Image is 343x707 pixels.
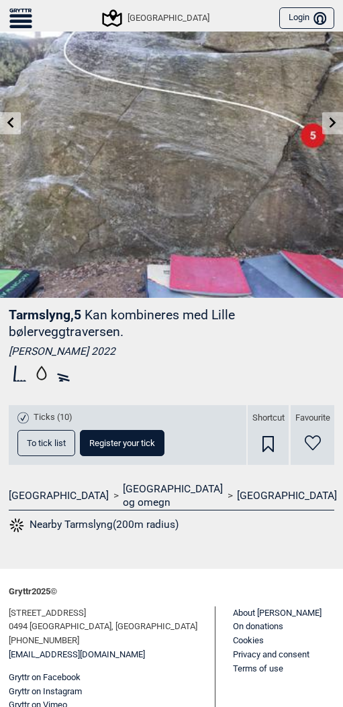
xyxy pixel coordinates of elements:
[237,489,337,502] a: [GEOGRAPHIC_DATA]
[9,685,82,699] button: Gryttr on Instagram
[9,620,197,634] span: 0494 [GEOGRAPHIC_DATA], [GEOGRAPHIC_DATA]
[104,10,209,26] div: [GEOGRAPHIC_DATA]
[123,482,223,510] a: [GEOGRAPHIC_DATA] og omegn
[9,606,86,620] span: [STREET_ADDRESS]
[248,405,289,465] div: Shortcut
[279,7,334,30] button: Login
[17,430,75,456] button: To tick list
[233,608,322,618] a: About [PERSON_NAME]
[89,439,155,447] span: Register your tick
[27,439,66,447] span: To tick list
[233,663,283,673] a: Terms of use
[9,578,334,606] div: Gryttr 2025 ©
[9,648,145,662] a: [EMAIL_ADDRESS][DOMAIN_NAME]
[9,307,81,323] span: Tarmslyng , 5
[9,482,334,510] nav: > >
[9,634,79,648] span: [PHONE_NUMBER]
[9,345,334,358] div: [PERSON_NAME] 2022
[80,430,164,456] button: Register your tick
[9,307,235,339] p: Kan kombineres med Lille bølerveggtraversen.
[233,649,309,659] a: Privacy and consent
[9,489,109,502] a: [GEOGRAPHIC_DATA]
[233,621,283,631] a: On donations
[233,635,264,645] a: Cookies
[9,671,81,685] button: Gryttr on Facebook
[295,413,330,424] span: Favourite
[9,516,179,534] button: Nearby Tarmslyng(200m radius)
[34,412,72,423] span: Ticks (10)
